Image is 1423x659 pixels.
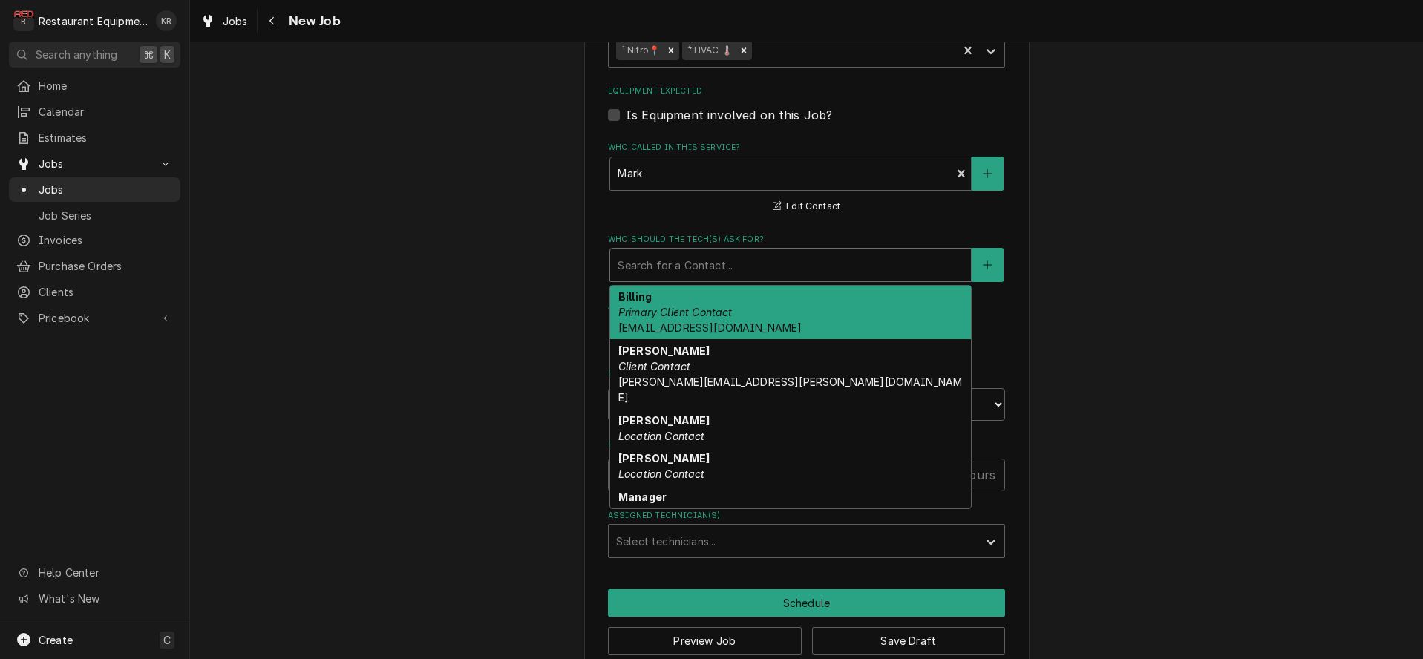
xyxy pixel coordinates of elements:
span: [PERSON_NAME][EMAIL_ADDRESS][PERSON_NAME][DOMAIN_NAME] [618,376,962,404]
a: Estimates [9,125,180,150]
span: New Job [284,11,341,31]
span: Estimates [39,130,173,145]
label: Assigned Technician(s) [608,510,1005,522]
label: Equipment Expected [608,85,1005,97]
span: Home [39,78,173,94]
a: Go to Help Center [9,560,180,585]
a: Purchase Orders [9,254,180,278]
div: ⁴ HVAC 🌡️ [682,41,736,60]
button: Schedule [608,589,1005,617]
a: Calendar [9,99,180,124]
div: Equipment Expected [608,85,1005,123]
span: Search anything [36,47,117,62]
a: Job Series [9,203,180,228]
a: Go to Pricebook [9,306,180,330]
span: Jobs [39,182,173,197]
span: Invoices [39,232,173,248]
div: Estimated Job Duration [608,439,1005,491]
svg: Create New Contact [983,260,992,270]
span: Jobs [223,13,248,29]
strong: [PERSON_NAME] [618,344,710,357]
a: Clients [9,280,180,304]
label: Who should the tech(s) ask for? [608,234,1005,246]
div: Button Group [608,589,1005,655]
a: Jobs [9,177,180,202]
input: Date [608,388,801,421]
span: ⌘ [143,47,154,62]
button: Save Draft [812,627,1006,655]
span: C [163,632,171,648]
label: Who called in this service? [608,142,1005,154]
div: ¹ Nitro📍 [616,41,663,60]
label: Estimated Arrival Time [608,367,1005,379]
div: Attachments [608,301,1005,350]
div: Remove ⁴ HVAC 🌡️ [736,41,752,60]
div: Remove ¹ Nitro📍 [663,41,679,60]
div: KR [156,10,177,31]
strong: [PERSON_NAME] [618,452,710,465]
div: Button Group Row [608,589,1005,617]
a: Home [9,73,180,98]
div: R [13,10,34,31]
div: Who called in this service? [608,142,1005,215]
span: Jobs [39,156,151,171]
span: [EMAIL_ADDRESS][DOMAIN_NAME] [618,321,802,334]
button: Edit Contact [771,197,843,216]
label: Is Equipment involved on this Job? [626,106,832,124]
button: Preview Job [608,627,802,655]
button: Create New Contact [972,157,1003,191]
label: Attachments [608,301,1005,312]
strong: Manager [618,491,667,503]
div: hours [952,459,1005,491]
div: Estimated Arrival Time [608,367,1005,420]
strong: [PERSON_NAME] [618,414,710,427]
span: Purchase Orders [39,258,173,274]
a: Go to Jobs [9,151,180,176]
em: Location Contact [618,506,705,519]
div: Labels [608,19,1005,67]
label: Estimated Job Duration [608,439,1005,450]
span: Create [39,634,73,646]
em: Client Contact [618,360,690,373]
span: Help Center [39,565,171,580]
span: Job Series [39,208,173,223]
a: Invoices [9,228,180,252]
span: What's New [39,591,171,606]
svg: Create New Contact [983,168,992,179]
a: Go to What's New [9,586,180,611]
span: Pricebook [39,310,151,326]
span: Clients [39,284,173,300]
strong: Billing [618,290,652,303]
button: Create New Contact [972,248,1003,282]
button: Search anything⌘K [9,42,180,68]
div: Restaurant Equipment Diagnostics's Avatar [13,10,34,31]
em: Location Contact [618,468,705,480]
span: K [164,47,171,62]
div: Button Group Row [608,617,1005,655]
span: Calendar [39,104,173,119]
em: Location Contact [618,430,705,442]
a: Jobs [194,9,254,33]
div: Who should the tech(s) ask for? [608,234,1005,282]
div: Assigned Technician(s) [608,510,1005,558]
button: Navigate back [261,9,284,33]
em: Primary Client Contact [618,306,733,318]
div: Kelli Robinette's Avatar [156,10,177,31]
div: Restaurant Equipment Diagnostics [39,13,148,29]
